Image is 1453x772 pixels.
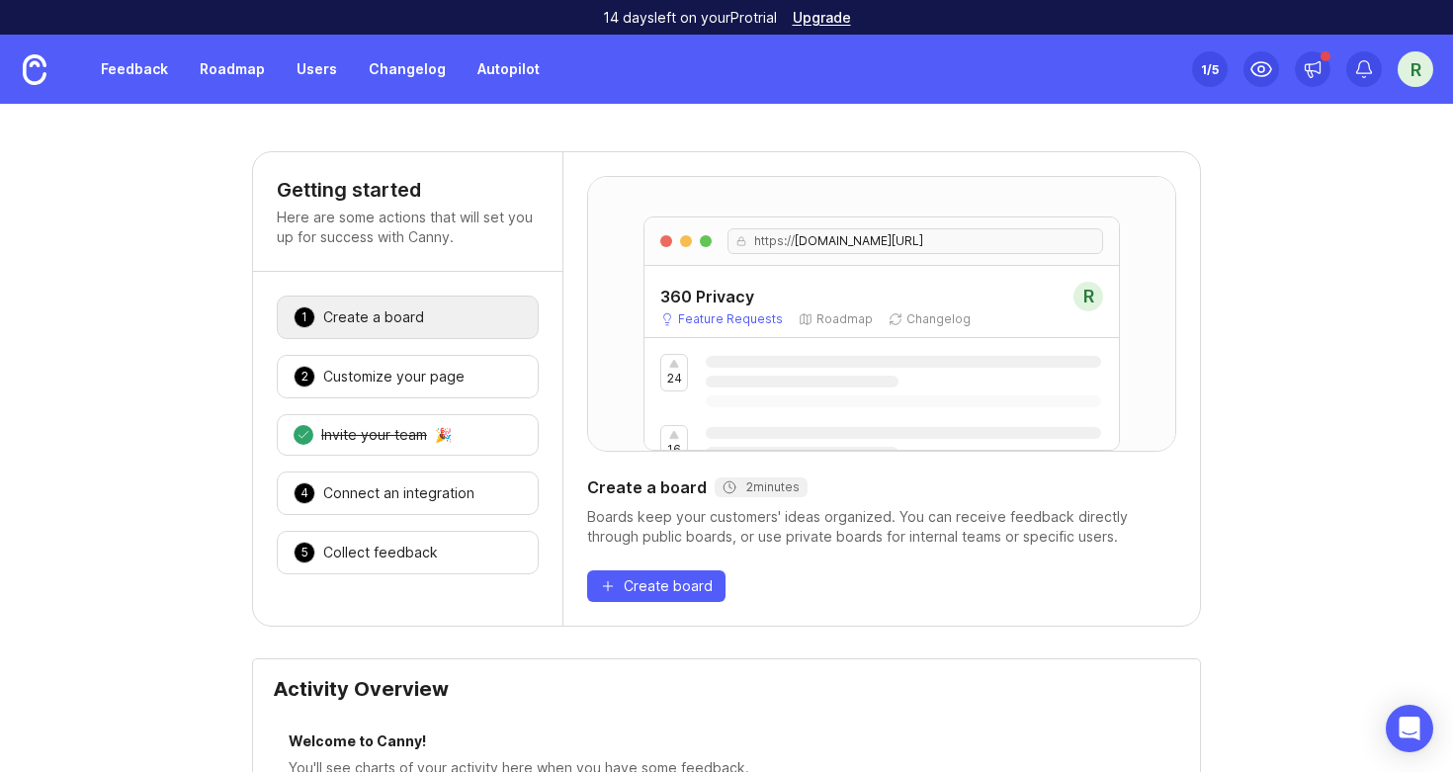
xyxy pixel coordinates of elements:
p: Feature Requests [678,311,783,327]
div: Connect an integration [323,483,474,503]
div: Create a board [587,475,1176,499]
div: 1 [294,306,315,328]
h5: 360 Privacy [660,285,754,308]
button: 1/5 [1192,51,1228,87]
div: Collect feedback [323,543,438,562]
a: Autopilot [466,51,552,87]
span: https:// [746,233,795,249]
button: R [1398,51,1433,87]
span: Create board [624,576,713,596]
p: Roadmap [816,311,873,327]
div: Invite your team [321,425,427,445]
div: Activity Overview [273,679,1180,715]
p: 14 days left on your Pro trial [603,8,777,28]
div: Customize your page [323,367,465,386]
img: Canny Home [23,54,46,85]
div: Welcome to Canny! [289,730,1164,757]
div: 1 /5 [1201,55,1219,83]
a: Feedback [89,51,180,87]
div: R [1073,282,1103,311]
div: 5 [294,542,315,563]
h4: Getting started [277,176,539,204]
div: Open Intercom Messenger [1386,705,1433,752]
p: 24 [667,371,682,386]
a: Roadmap [188,51,277,87]
div: Create a board [323,307,424,327]
a: Users [285,51,349,87]
div: Boards keep your customers' ideas organized. You can receive feedback directly through public boa... [587,507,1176,547]
a: Changelog [357,51,458,87]
div: 4 [294,482,315,504]
div: 🎉 [435,428,452,442]
button: Create board [587,570,726,602]
span: [DOMAIN_NAME][URL] [795,233,923,249]
a: Upgrade [793,11,851,25]
p: Changelog [906,311,971,327]
p: 16 [667,442,681,458]
p: Here are some actions that will set you up for success with Canny. [277,208,539,247]
div: 2 [294,366,315,387]
div: 2 minutes [723,479,800,495]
